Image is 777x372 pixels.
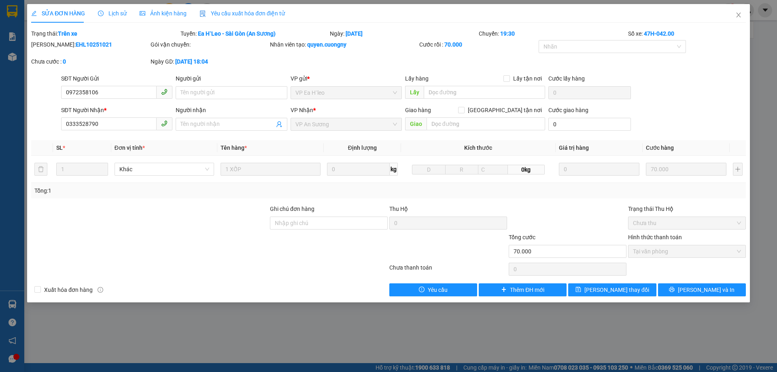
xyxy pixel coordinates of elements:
[307,41,346,48] b: quyen.cuongny
[478,29,627,38] div: Chuyến:
[388,263,508,277] div: Chưa thanh toán
[200,11,206,17] img: icon
[175,58,208,65] b: [DATE] 18:04
[63,58,66,65] b: 0
[56,145,63,151] span: SL
[478,165,508,174] input: C
[444,41,462,48] b: 70.000
[568,283,656,296] button: save[PERSON_NAME] thay đổi
[501,287,507,293] span: plus
[76,41,112,48] b: EHL10251021
[644,30,674,37] b: 47H-042.00
[31,40,149,49] div: [PERSON_NAME]:
[427,117,545,130] input: Dọc đường
[628,234,682,240] label: Hình thức thanh toán
[405,117,427,130] span: Giao
[646,163,726,176] input: 0
[405,75,429,82] span: Lấy hàng
[58,30,77,37] b: Trên xe
[291,107,313,113] span: VP Nhận
[428,285,448,294] span: Yêu cầu
[140,11,145,16] span: picture
[390,163,398,176] span: kg
[30,29,180,38] div: Trạng thái:
[465,106,545,115] span: [GEOGRAPHIC_DATA] tận nơi
[348,145,377,151] span: Định lượng
[115,145,145,151] span: Đơn vị tính
[678,285,735,294] span: [PERSON_NAME] và In
[389,283,477,296] button: exclamation-circleYêu cầu
[34,163,47,176] button: delete
[151,40,268,49] div: Gói vận chuyển:
[270,206,314,212] label: Ghi chú đơn hàng
[510,285,544,294] span: Thêm ĐH mới
[508,165,545,174] span: 0kg
[140,10,187,17] span: Ảnh kiện hàng
[727,4,750,27] button: Close
[509,234,535,240] span: Tổng cước
[270,40,418,49] div: Nhân viên tạo:
[584,285,649,294] span: [PERSON_NAME] thay đổi
[548,118,631,131] input: Cước giao hàng
[176,74,287,83] div: Người gửi
[98,11,104,16] span: clock-circle
[295,118,397,130] span: VP An Sương
[633,217,741,229] span: Chưa thu
[424,86,545,99] input: Dọc đường
[31,10,85,17] span: SỬA ĐƠN HÀNG
[633,245,741,257] span: Tại văn phòng
[151,57,268,66] div: Ngày GD:
[221,145,247,151] span: Tên hàng
[548,107,588,113] label: Cước giao hàng
[291,74,402,83] div: VP gửi
[61,74,172,83] div: SĐT Người Gửi
[161,89,168,95] span: phone
[575,287,581,293] span: save
[658,283,746,296] button: printer[PERSON_NAME] và In
[276,121,282,128] span: user-add
[510,74,545,83] span: Lấy tận nơi
[500,30,515,37] b: 19:30
[61,106,172,115] div: SĐT Người Nhận
[559,145,589,151] span: Giá trị hàng
[98,10,127,17] span: Lịch sử
[34,186,300,195] div: Tổng: 1
[733,163,743,176] button: plus
[31,11,37,16] span: edit
[405,107,431,113] span: Giao hàng
[419,287,425,293] span: exclamation-circle
[627,29,747,38] div: Số xe:
[548,75,585,82] label: Cước lấy hàng
[464,145,492,151] span: Kích thước
[405,86,424,99] span: Lấy
[669,287,675,293] span: printer
[161,120,168,127] span: phone
[646,145,674,151] span: Cước hàng
[346,30,363,37] b: [DATE]
[559,163,639,176] input: 0
[548,86,631,99] input: Cước lấy hàng
[735,12,742,18] span: close
[479,283,567,296] button: plusThêm ĐH mới
[221,163,321,176] input: VD: Bàn, Ghế
[389,206,408,212] span: Thu Hộ
[180,29,329,38] div: Tuyến:
[270,217,388,230] input: Ghi chú đơn hàng
[119,163,210,175] span: Khác
[445,165,478,174] input: R
[198,30,276,37] b: Ea H`Leo - Sài Gòn (An Sương)
[176,106,287,115] div: Người nhận
[628,204,746,213] div: Trạng thái Thu Hộ
[329,29,478,38] div: Ngày:
[31,57,149,66] div: Chưa cước :
[295,87,397,99] span: VP Ea H`leo
[419,40,537,49] div: Cước rồi :
[200,10,285,17] span: Yêu cầu xuất hóa đơn điện tử
[98,287,103,293] span: info-circle
[412,165,445,174] input: D
[41,285,96,294] span: Xuất hóa đơn hàng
